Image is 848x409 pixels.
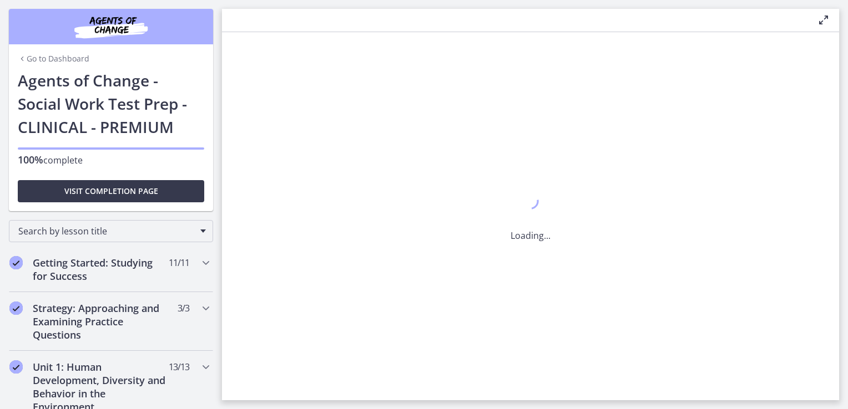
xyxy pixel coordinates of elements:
i: Completed [9,301,23,315]
span: 100% [18,153,43,166]
div: Search by lesson title [9,220,213,242]
button: Visit completion page [18,180,204,202]
i: Completed [9,256,23,269]
h2: Strategy: Approaching and Examining Practice Questions [33,301,168,341]
p: complete [18,153,204,167]
i: Completed [9,360,23,374]
h1: Agents of Change - Social Work Test Prep - CLINICAL - PREMIUM [18,69,204,139]
p: Loading... [511,229,551,242]
div: 1 [511,190,551,216]
span: Visit completion page [64,185,158,198]
span: Search by lesson title [18,225,195,237]
span: 13 / 13 [169,360,189,374]
span: 3 / 3 [178,301,189,315]
img: Agents of Change [44,13,178,40]
span: 11 / 11 [169,256,189,269]
a: Go to Dashboard [18,53,89,64]
h2: Getting Started: Studying for Success [33,256,168,283]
